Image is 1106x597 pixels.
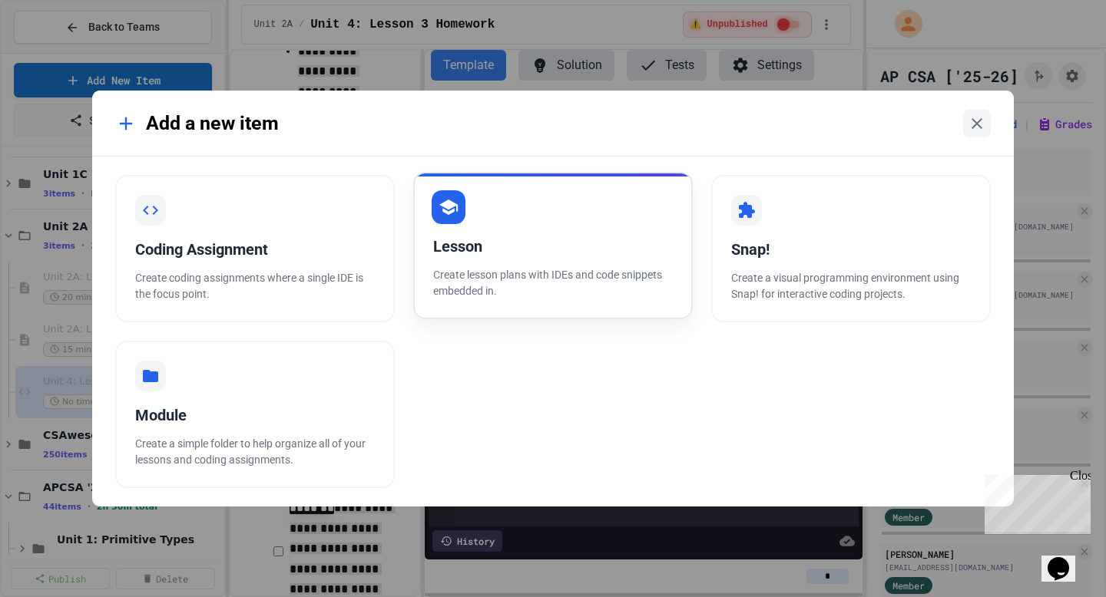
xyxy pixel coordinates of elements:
p: Create a simple folder to help organize all of your lessons and coding assignments. [135,436,375,468]
div: Coding Assignment [135,238,375,261]
p: Create coding assignments where a single IDE is the focus point. [135,270,375,302]
iframe: chat widget [1041,536,1091,582]
iframe: chat widget [979,469,1091,534]
div: Module [135,404,375,427]
div: Chat with us now!Close [6,6,106,97]
div: Add a new item [115,109,279,138]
